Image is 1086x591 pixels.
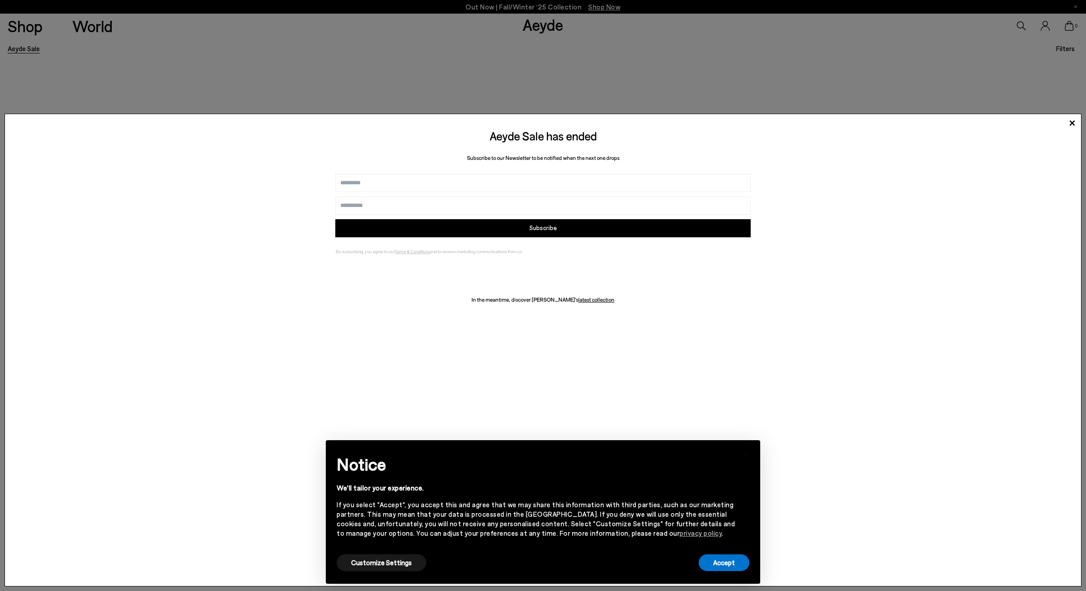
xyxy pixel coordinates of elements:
button: Close this notice [735,443,757,465]
button: Subscribe [335,219,750,237]
span: Subscribe to our Newsletter to be notified when the next one drops [467,154,619,161]
span: × [743,447,749,460]
h2: Notice [337,452,735,476]
a: privacy policy [680,529,722,537]
a: latest collection [578,296,614,303]
div: If you select "Accept", you accept this and agree that we may share this information with third p... [337,500,735,538]
span: By subscribing, you agree to our [336,249,395,254]
button: Accept [699,554,749,571]
span: and to receive marketing communications from us. [430,249,523,254]
div: We'll tailor your experience. [337,483,735,493]
span: In the meantime, discover [PERSON_NAME]'s [472,296,578,303]
span: Aeyde Sale has ended [490,129,597,143]
a: Terms & Conditions [395,249,430,254]
button: Customize Settings [337,554,426,571]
